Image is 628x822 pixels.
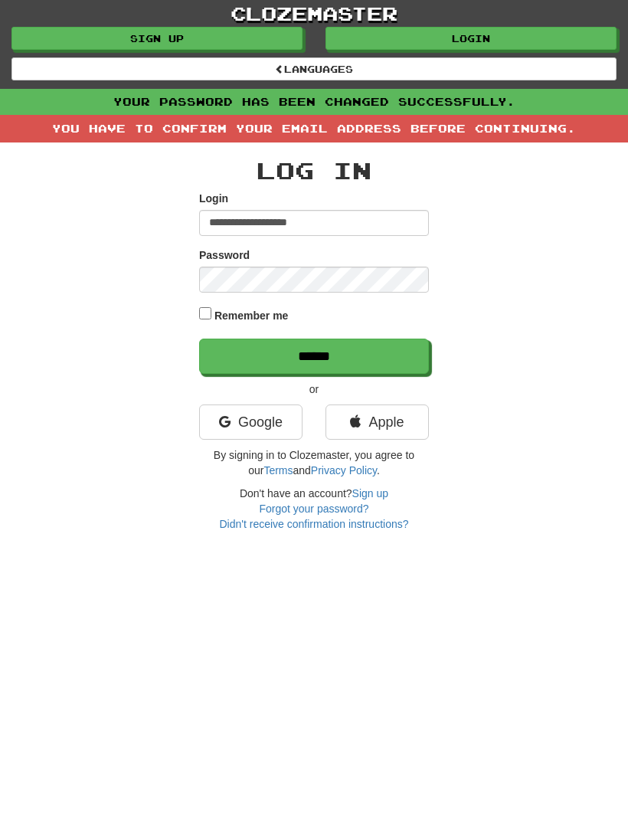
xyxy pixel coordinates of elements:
a: Didn't receive confirmation instructions? [219,518,408,530]
a: Google [199,404,303,440]
a: Sign up [352,487,388,499]
label: Remember me [214,308,289,323]
h2: Log In [199,158,429,183]
a: Apple [325,404,429,440]
a: Forgot your password? [259,503,368,515]
a: Terms [263,464,293,476]
p: By signing in to Clozemaster, you agree to our and . [199,447,429,478]
label: Login [199,191,228,206]
p: or [199,382,429,397]
a: Sign up [11,27,303,50]
label: Password [199,247,250,263]
a: Languages [11,57,617,80]
a: Privacy Policy [311,464,377,476]
div: Don't have an account? [199,486,429,532]
a: Login [325,27,617,50]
